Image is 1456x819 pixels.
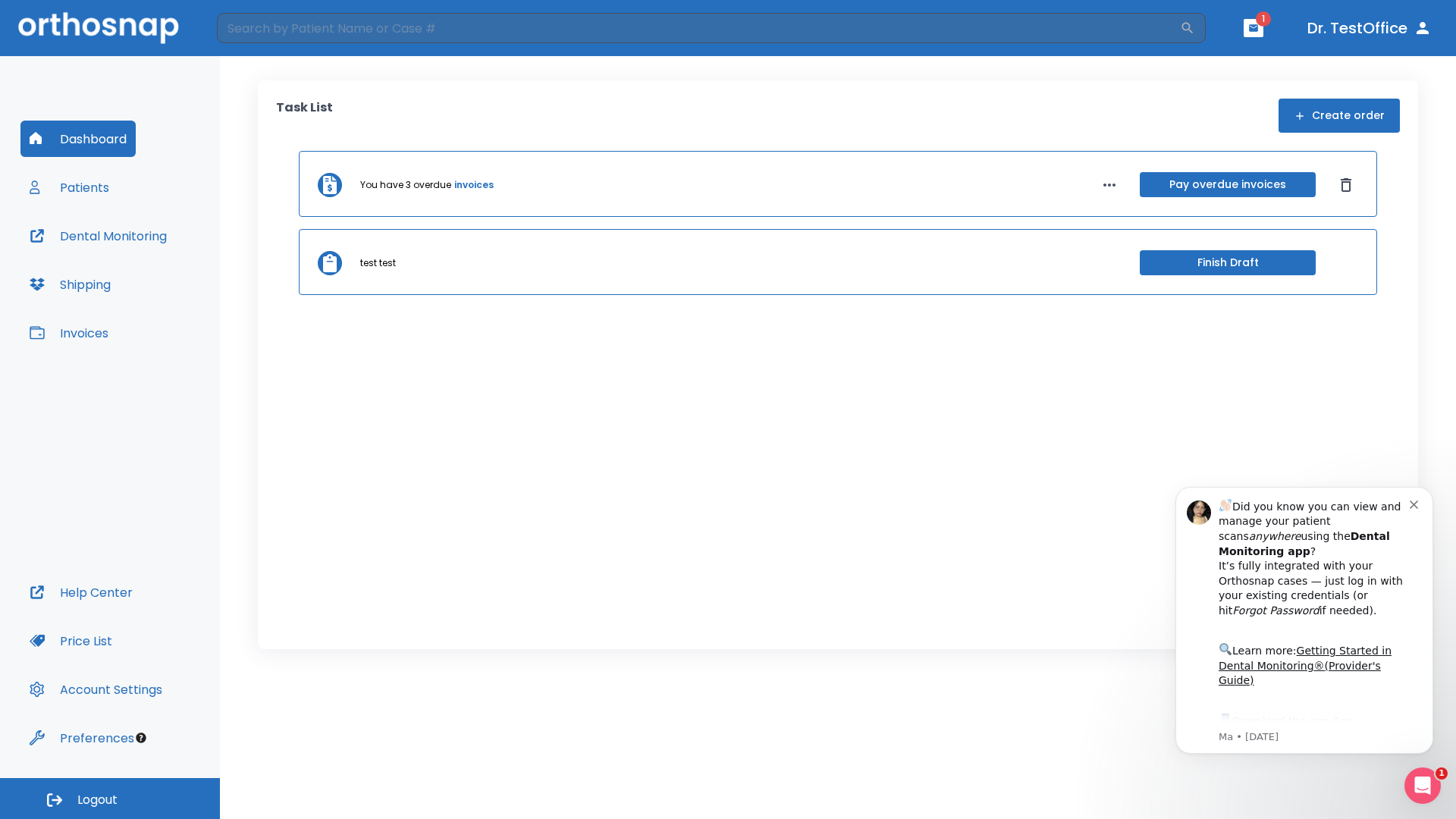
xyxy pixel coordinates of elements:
[217,13,1180,43] input: Search by Patient Name or Case #
[1334,173,1358,197] button: Dismiss
[360,256,396,270] p: test test
[20,266,120,303] button: Shipping
[20,169,118,206] button: Patients
[20,218,176,254] button: Dental Monitoring
[360,178,451,192] p: You have 3 overdue
[454,178,494,192] a: invoices
[1256,11,1271,27] span: 1
[276,99,333,133] p: Task List
[77,792,118,808] span: Logout
[20,121,136,157] button: Dashboard
[20,671,171,708] button: Account Settings
[1153,468,1456,811] iframe: Intercom notifications message
[20,623,121,659] button: Price List
[20,574,142,610] button: Help Center
[20,315,118,351] button: Invoices
[1140,250,1316,275] button: Finish Draft
[134,731,148,745] div: Tooltip anchor
[1140,172,1316,197] button: Pay overdue invoices
[1301,14,1438,42] button: Dr. TestOffice
[20,720,143,756] button: Preferences
[18,12,179,43] img: Orthosnap
[1404,767,1441,804] iframe: Intercom live chat
[1279,99,1400,133] button: Create order
[1436,767,1448,780] span: 1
